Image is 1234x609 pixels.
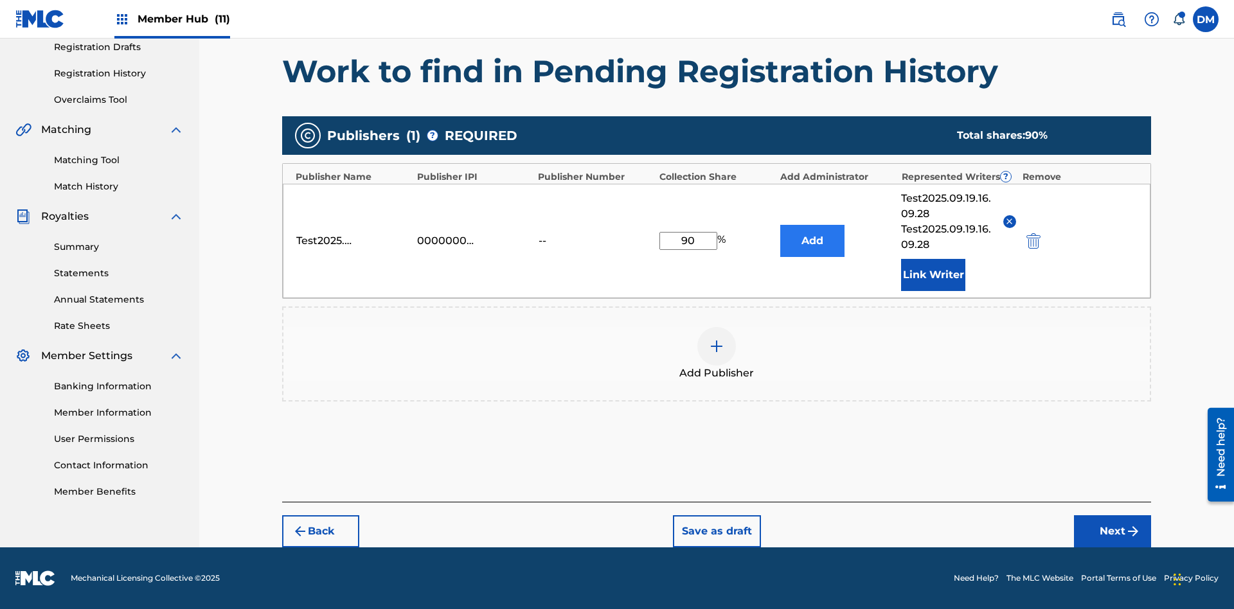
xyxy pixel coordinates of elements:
span: ? [1001,172,1011,182]
iframe: Chat Widget [1170,547,1234,609]
img: expand [168,348,184,364]
img: f7272a7cc735f4ea7f67.svg [1125,524,1141,539]
a: Rate Sheets [54,319,184,333]
button: Link Writer [901,259,965,291]
img: help [1144,12,1159,27]
a: Need Help? [954,572,999,584]
span: Member Settings [41,348,132,364]
a: Match History [54,180,184,193]
a: Statements [54,267,184,280]
span: Member Hub [138,12,230,26]
span: % [717,232,729,250]
span: 90 % [1025,129,1048,141]
button: Save as draft [673,515,761,547]
a: User Permissions [54,432,184,446]
a: Member Benefits [54,485,184,499]
span: Test2025.09.19.16.09.28 Test2025.09.19.16.09.28 [901,191,993,252]
div: Help [1139,6,1165,32]
a: Privacy Policy [1164,572,1219,584]
a: Banking Information [54,380,184,393]
img: logo [15,570,55,586]
img: Top Rightsholders [114,12,130,27]
img: add [709,339,724,354]
div: Remove [1023,170,1138,184]
span: Royalties [41,209,89,224]
a: Summary [54,240,184,254]
img: expand [168,122,184,137]
span: Publishers [327,126,400,145]
img: expand [168,209,184,224]
a: Registration History [54,67,184,80]
a: Member Information [54,406,184,419]
img: 7ee5dd4eb1f8a8e3ef2f.svg [292,524,308,539]
button: Next [1074,515,1151,547]
span: Mechanical Licensing Collective © 2025 [71,572,220,584]
a: The MLC Website [1006,572,1073,584]
span: (11) [215,13,230,25]
button: Add [780,225,845,257]
div: Publisher Number [538,170,653,184]
div: Publisher IPI [417,170,532,184]
div: Represented Writers [902,170,1017,184]
img: search [1111,12,1126,27]
div: Add Administrator [780,170,895,184]
button: Back [282,515,359,547]
a: Overclaims Tool [54,93,184,107]
a: Public Search [1105,6,1131,32]
div: User Menu [1193,6,1219,32]
img: publishers [300,128,316,143]
div: Publisher Name [296,170,411,184]
a: Registration Drafts [54,40,184,54]
div: Notifications [1172,13,1185,26]
h1: Work to find in Pending Registration History [282,52,1151,91]
img: remove-from-list-button [1005,216,1014,226]
span: Matching [41,122,91,137]
span: ? [427,130,438,141]
img: Royalties [15,209,31,224]
div: Collection Share [659,170,774,184]
iframe: Resource Center [1198,403,1234,508]
span: ( 1 ) [406,126,420,145]
a: Annual Statements [54,293,184,306]
a: Portal Terms of Use [1081,572,1156,584]
span: Add Publisher [679,366,754,381]
img: Matching [15,122,31,137]
div: Drag [1174,560,1181,599]
img: 12a2ab48e56ec057fbd8.svg [1026,233,1041,249]
a: Matching Tool [54,154,184,167]
a: Contact Information [54,459,184,472]
img: Member Settings [15,348,31,364]
span: REQUIRED [445,126,517,145]
div: Total shares: [957,128,1125,143]
img: MLC Logo [15,10,65,28]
